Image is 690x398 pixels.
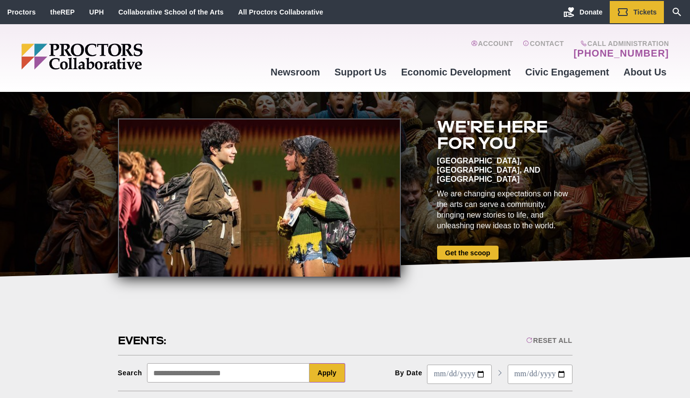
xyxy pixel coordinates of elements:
[580,8,602,16] span: Donate
[238,8,323,16] a: All Proctors Collaborative
[395,369,423,377] div: By Date
[437,189,573,231] div: We are changing expectations on how the arts can serve a community, bringing new stories to life,...
[523,40,564,59] a: Contact
[263,59,327,85] a: Newsroom
[617,59,674,85] a: About Us
[118,369,143,377] div: Search
[633,8,657,16] span: Tickets
[526,337,572,344] div: Reset All
[309,363,345,383] button: Apply
[437,246,499,260] a: Get the scoop
[50,8,75,16] a: theREP
[518,59,616,85] a: Civic Engagement
[89,8,104,16] a: UPH
[664,1,690,23] a: Search
[118,333,168,348] h2: Events:
[327,59,394,85] a: Support Us
[471,40,513,59] a: Account
[556,1,610,23] a: Donate
[571,40,669,47] span: Call Administration
[437,156,573,184] div: [GEOGRAPHIC_DATA], [GEOGRAPHIC_DATA], and [GEOGRAPHIC_DATA]
[21,44,217,70] img: Proctors logo
[610,1,664,23] a: Tickets
[7,8,36,16] a: Proctors
[118,8,224,16] a: Collaborative School of the Arts
[394,59,518,85] a: Economic Development
[573,47,669,59] a: [PHONE_NUMBER]
[437,118,573,151] h2: We're here for you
